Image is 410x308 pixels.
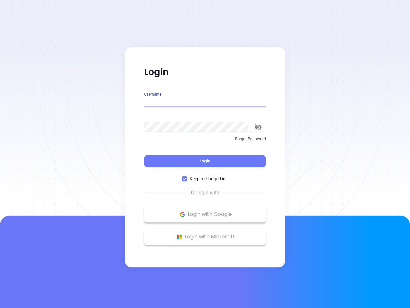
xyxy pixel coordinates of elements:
[250,119,266,135] button: toggle password visibility
[144,136,266,147] a: Forgot Password
[144,155,266,167] button: Login
[144,136,266,142] p: Forgot Password
[200,158,210,164] span: Login
[178,210,186,218] img: Google Logo
[147,232,263,242] p: Login with Microsoft
[144,66,266,78] p: Login
[188,189,223,197] span: Or login with
[144,92,161,96] label: Username
[176,233,184,241] img: Microsoft Logo
[187,175,228,182] span: Keep me logged in
[144,229,266,245] button: Microsoft Logo Login with Microsoft
[147,210,263,219] p: Login with Google
[144,206,266,222] button: Google Logo Login with Google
